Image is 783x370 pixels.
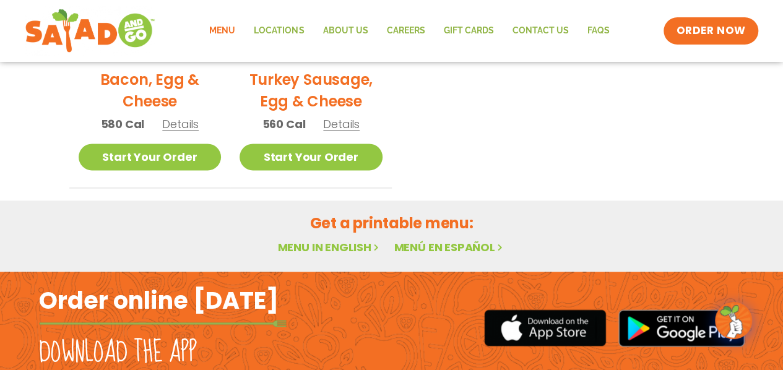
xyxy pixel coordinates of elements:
[39,335,197,370] h2: Download the app
[618,309,745,346] img: google_play
[676,24,745,38] span: ORDER NOW
[716,303,751,338] img: wpChatIcon
[39,285,279,316] h2: Order online [DATE]
[313,17,377,45] a: About Us
[578,17,618,45] a: FAQs
[240,144,383,170] a: Start Your Order
[240,69,383,112] h2: Turkey Sausage, Egg & Cheese
[323,116,360,132] span: Details
[664,17,758,45] a: ORDER NOW
[39,320,287,327] img: fork
[200,17,244,45] a: Menu
[262,116,306,132] span: 560 Cal
[25,6,155,56] img: new-SAG-logo-768×292
[79,144,222,170] a: Start Your Order
[101,116,145,132] span: 580 Cal
[277,239,381,255] a: Menu in English
[484,308,606,348] img: appstore
[244,17,313,45] a: Locations
[377,17,434,45] a: Careers
[69,212,714,234] h2: Get a printable menu:
[79,69,222,112] h2: Bacon, Egg & Cheese
[162,116,199,132] span: Details
[200,17,618,45] nav: Menu
[503,17,578,45] a: Contact Us
[434,17,503,45] a: GIFT CARDS
[394,239,505,255] a: Menú en español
